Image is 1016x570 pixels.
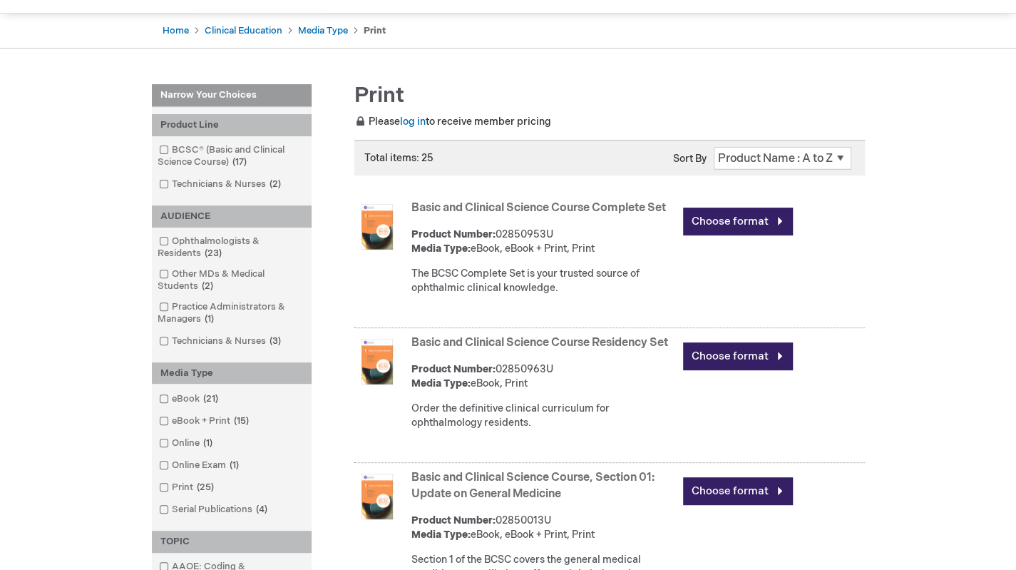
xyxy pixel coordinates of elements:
[230,415,252,427] span: 15
[155,459,245,472] a: Online Exam1
[400,116,426,128] a: log in
[205,25,282,36] a: Clinical Education
[155,268,308,293] a: Other MDs & Medical Students2
[683,342,793,370] a: Choose format
[354,83,404,108] span: Print
[155,178,287,191] a: Technicians & Nurses2
[354,204,400,250] img: Basic and Clinical Science Course Complete Set
[152,84,312,107] strong: Narrow Your Choices
[252,504,271,515] span: 4
[411,514,676,542] div: 02850013U eBook, eBook + Print, Print
[411,514,496,526] strong: Product Number:
[411,228,676,256] div: 02850953U eBook, eBook + Print, Print
[155,503,273,516] a: Serial Publications4
[364,25,386,36] strong: Print
[155,143,308,169] a: BCSC® (Basic and Clinical Science Course)17
[152,531,312,553] div: TOPIC
[411,243,471,255] strong: Media Type:
[411,201,666,215] a: Basic and Clinical Science Course Complete Set
[201,248,225,259] span: 23
[155,235,308,260] a: Ophthalmologists & Residents23
[155,481,220,494] a: Print25
[266,178,284,190] span: 2
[201,313,217,325] span: 1
[673,153,707,165] label: Sort By
[411,362,676,391] div: 02850963U eBook, Print
[229,156,250,168] span: 17
[155,414,255,428] a: eBook + Print15
[163,25,189,36] a: Home
[226,459,242,471] span: 1
[298,25,348,36] a: Media Type
[155,335,287,348] a: Technicians & Nurses3
[411,267,676,295] div: The BCSC Complete Set is your trusted source of ophthalmic clinical knowledge.
[364,152,433,164] span: Total items: 25
[411,336,668,350] a: Basic and Clinical Science Course Residency Set
[354,116,551,128] span: Please to receive member pricing
[193,482,217,493] span: 25
[200,393,222,404] span: 21
[354,474,400,519] img: Basic and Clinical Science Course, Section 01: Update on General Medicine
[152,205,312,228] div: AUDIENCE
[200,437,216,449] span: 1
[354,339,400,385] img: Basic and Clinical Science Course Residency Set
[411,471,655,501] a: Basic and Clinical Science Course, Section 01: Update on General Medicine
[152,114,312,136] div: Product Line
[266,335,284,347] span: 3
[411,402,676,430] div: Order the definitive clinical curriculum for ophthalmology residents.
[152,362,312,385] div: Media Type
[683,208,793,235] a: Choose format
[411,228,496,240] strong: Product Number:
[198,280,217,292] span: 2
[155,300,308,326] a: Practice Administrators & Managers1
[411,377,471,390] strong: Media Type:
[411,363,496,375] strong: Product Number:
[155,437,218,450] a: Online1
[683,477,793,505] a: Choose format
[155,392,224,406] a: eBook21
[411,529,471,541] strong: Media Type:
